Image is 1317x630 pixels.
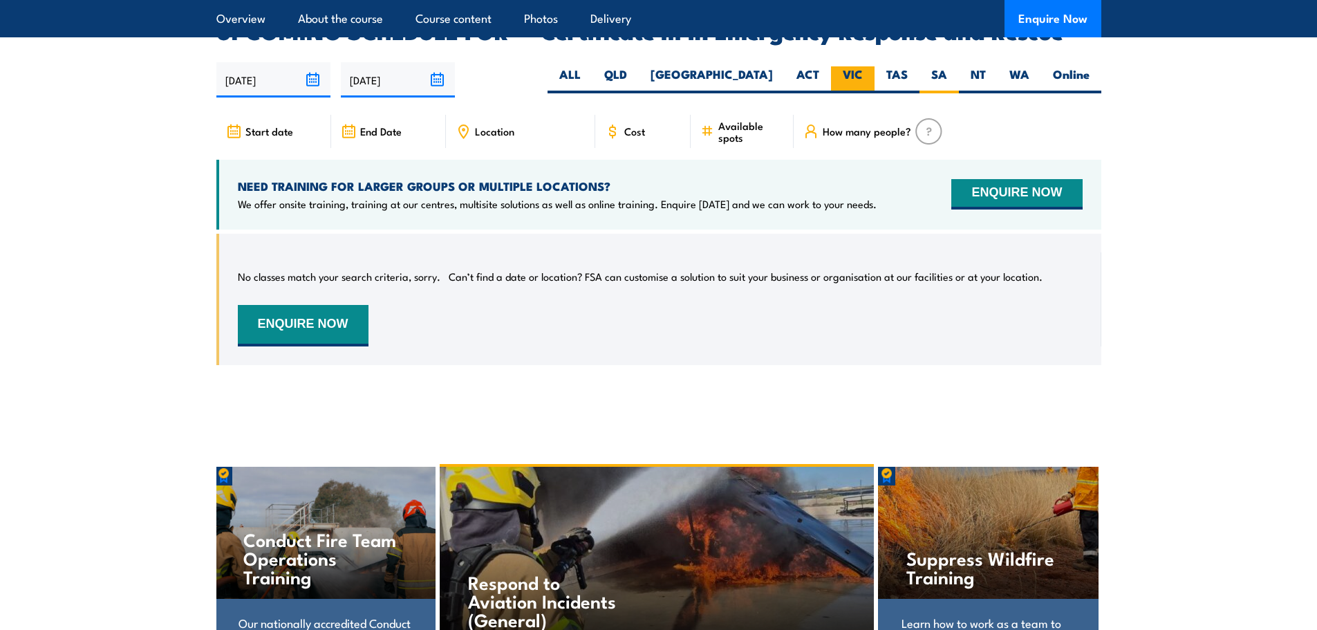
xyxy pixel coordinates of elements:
[785,66,831,93] label: ACT
[624,125,645,137] span: Cost
[998,66,1041,93] label: WA
[238,178,877,194] h4: NEED TRAINING FOR LARGER GROUPS OR MULTIPLE LOCATIONS?
[475,125,514,137] span: Location
[449,270,1043,284] p: Can’t find a date or location? FSA can customise a solution to suit your business or organisation...
[243,530,407,586] h4: Conduct Fire Team Operations Training
[238,270,440,284] p: No classes match your search criteria, sorry.
[592,66,639,93] label: QLD
[639,66,785,93] label: [GEOGRAPHIC_DATA]
[238,197,877,211] p: We offer onsite training, training at our centres, multisite solutions as well as online training...
[919,66,959,93] label: SA
[906,548,1070,586] h4: Suppress Wildfire Training
[959,66,998,93] label: NT
[875,66,919,93] label: TAS
[468,573,631,629] h4: Respond to Aviation Incidents (General)
[341,62,455,98] input: To date
[548,66,592,93] label: ALL
[831,66,875,93] label: VIC
[245,125,293,137] span: Start date
[238,305,368,346] button: ENQUIRE NOW
[1041,66,1101,93] label: Online
[718,120,784,143] span: Available spots
[360,125,402,137] span: End Date
[823,125,911,137] span: How many people?
[216,21,1101,40] h2: UPCOMING SCHEDULE FOR - "Certificate III in Emergency Response and Rescue"
[951,179,1082,210] button: ENQUIRE NOW
[216,62,330,98] input: From date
